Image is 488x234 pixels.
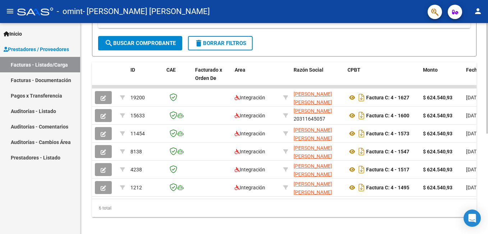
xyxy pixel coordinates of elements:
[130,149,142,154] span: 8138
[423,113,452,118] strong: $ 624.540,93
[4,30,22,38] span: Inicio
[466,167,481,172] span: [DATE]
[294,180,342,195] div: 20311645057
[294,181,332,195] span: [PERSON_NAME] [PERSON_NAME]
[366,185,409,190] strong: Factura C: 4 - 1495
[235,185,265,190] span: Integración
[105,40,176,46] span: Buscar Comprobante
[423,149,452,154] strong: $ 624.540,93
[194,39,203,48] mat-icon: delete
[235,95,265,100] span: Integración
[294,126,342,141] div: 20311645057
[128,62,164,94] datatable-header-cell: ID
[294,91,332,105] span: [PERSON_NAME] [PERSON_NAME]
[130,185,142,190] span: 1212
[466,149,481,154] span: [DATE]
[130,167,142,172] span: 4238
[347,67,360,73] span: CPBT
[423,185,452,190] strong: $ 624.540,93
[357,164,366,175] i: Descargar documento
[235,167,265,172] span: Integración
[345,62,420,94] datatable-header-cell: CPBT
[474,7,482,15] mat-icon: person
[130,95,145,100] span: 19200
[366,113,409,118] strong: Factura C: 4 - 1600
[366,131,409,136] strong: Factura C: 4 - 1573
[466,95,481,100] span: [DATE]
[232,62,280,94] datatable-header-cell: Area
[195,67,222,81] span: Facturado x Orden De
[357,110,366,121] i: Descargar documento
[130,67,135,73] span: ID
[188,36,253,50] button: Borrar Filtros
[466,185,481,190] span: [DATE]
[357,182,366,193] i: Descargar documento
[6,7,14,15] mat-icon: menu
[357,92,366,103] i: Descargar documento
[235,131,265,136] span: Integración
[291,62,345,94] datatable-header-cell: Razón Social
[423,131,452,136] strong: $ 624.540,93
[235,113,265,118] span: Integración
[294,67,323,73] span: Razón Social
[294,162,342,177] div: 20311645057
[357,146,366,157] i: Descargar documento
[98,36,182,50] button: Buscar Comprobante
[192,62,232,94] datatable-header-cell: Facturado x Orden De
[83,4,210,19] span: - [PERSON_NAME] [PERSON_NAME]
[294,90,342,105] div: 20311645057
[130,131,145,136] span: 11454
[235,67,245,73] span: Area
[423,167,452,172] strong: $ 624.540,93
[294,145,332,159] span: [PERSON_NAME] [PERSON_NAME]
[294,108,342,123] div: 20311645057
[105,39,113,48] mat-icon: search
[423,67,438,73] span: Monto
[164,62,192,94] datatable-header-cell: CAE
[366,167,409,172] strong: Factura C: 4 - 1517
[235,149,265,154] span: Integración
[130,113,145,118] span: 15633
[194,40,246,46] span: Borrar Filtros
[357,128,366,139] i: Descargar documento
[4,45,69,53] span: Prestadores / Proveedores
[57,4,83,19] span: - omint
[464,210,481,227] div: Open Intercom Messenger
[366,95,409,100] strong: Factura C: 4 - 1627
[166,67,176,73] span: CAE
[294,144,342,159] div: 20311645057
[466,113,481,118] span: [DATE]
[423,95,452,100] strong: $ 624.540,93
[294,163,332,177] span: [PERSON_NAME] [PERSON_NAME]
[466,131,481,136] span: [DATE]
[294,127,332,141] span: [PERSON_NAME] [PERSON_NAME]
[92,199,477,217] div: 6 total
[366,149,409,154] strong: Factura C: 4 - 1547
[420,62,463,94] datatable-header-cell: Monto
